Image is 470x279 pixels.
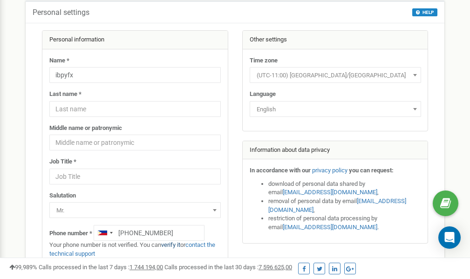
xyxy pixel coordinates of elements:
[42,31,228,49] div: Personal information
[49,90,82,99] label: Last name *
[49,56,69,65] label: Name *
[9,264,37,271] span: 99,989%
[49,229,92,238] label: Phone number *
[250,90,276,99] label: Language
[250,56,278,65] label: Time zone
[164,264,292,271] span: Calls processed in the last 30 days :
[259,264,292,271] u: 7 596 625,00
[53,204,218,217] span: Mr.
[268,197,406,213] a: [EMAIL_ADDRESS][DOMAIN_NAME]
[49,202,221,218] span: Mr.
[49,157,76,166] label: Job Title *
[129,264,163,271] u: 1 744 194,00
[39,264,163,271] span: Calls processed in the last 7 days :
[94,225,116,240] div: Telephone country code
[412,8,437,16] button: HELP
[49,101,221,117] input: Last name
[49,124,122,133] label: Middle name or patronymic
[312,167,347,174] a: privacy policy
[268,180,421,197] li: download of personal data shared by email ,
[49,241,221,258] p: Your phone number is not verified. You can or
[33,8,89,17] h5: Personal settings
[349,167,394,174] strong: you can request:
[161,241,180,248] a: verify it
[49,135,221,150] input: Middle name or patronymic
[243,141,428,160] div: Information about data privacy
[438,226,461,249] div: Open Intercom Messenger
[268,214,421,231] li: restriction of personal data processing by email .
[49,241,215,257] a: contact the technical support
[250,101,421,117] span: English
[253,103,418,116] span: English
[283,224,377,231] a: [EMAIL_ADDRESS][DOMAIN_NAME]
[250,167,311,174] strong: In accordance with our
[49,191,76,200] label: Salutation
[49,169,221,184] input: Job Title
[243,31,428,49] div: Other settings
[250,67,421,83] span: (UTC-11:00) Pacific/Midway
[283,189,377,196] a: [EMAIL_ADDRESS][DOMAIN_NAME]
[268,197,421,214] li: removal of personal data by email ,
[49,67,221,83] input: Name
[253,69,418,82] span: (UTC-11:00) Pacific/Midway
[94,225,204,241] input: +1-800-555-55-55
